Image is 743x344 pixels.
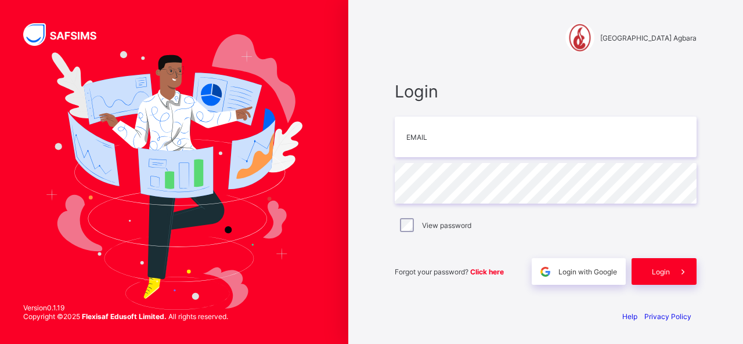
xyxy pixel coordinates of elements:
a: Click here [470,267,504,276]
img: SAFSIMS Logo [23,23,110,46]
span: Login [652,267,670,276]
img: google.396cfc9801f0270233282035f929180a.svg [539,265,552,278]
span: Forgot your password? [395,267,504,276]
span: Copyright © 2025 All rights reserved. [23,312,228,321]
a: Privacy Policy [644,312,691,321]
span: Login with Google [558,267,617,276]
a: Help [622,312,637,321]
label: View password [422,221,471,230]
span: [GEOGRAPHIC_DATA] Agbara [600,34,697,42]
img: Hero Image [46,34,302,309]
span: Version 0.1.19 [23,303,228,312]
strong: Flexisaf Edusoft Limited. [82,312,167,321]
span: Login [395,81,697,102]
